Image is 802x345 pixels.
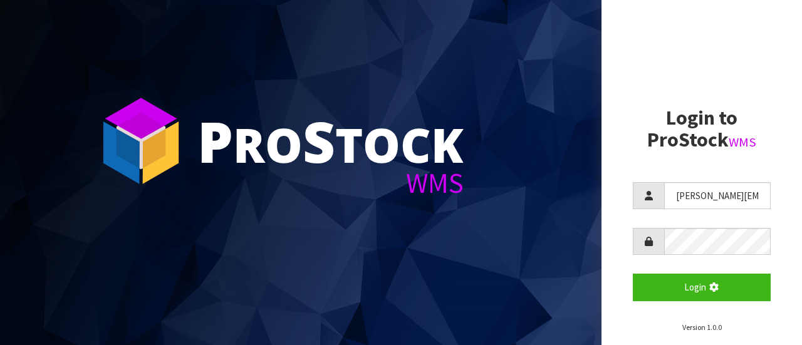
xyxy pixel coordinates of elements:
input: Username [664,182,771,209]
small: Version 1.0.0 [682,322,722,332]
img: ProStock Cube [94,94,188,188]
span: S [303,103,335,179]
span: P [197,103,233,179]
h2: Login to ProStock [633,107,771,151]
div: WMS [197,169,464,197]
button: Login [633,274,771,301]
div: ro tock [197,113,464,169]
small: WMS [729,134,756,150]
